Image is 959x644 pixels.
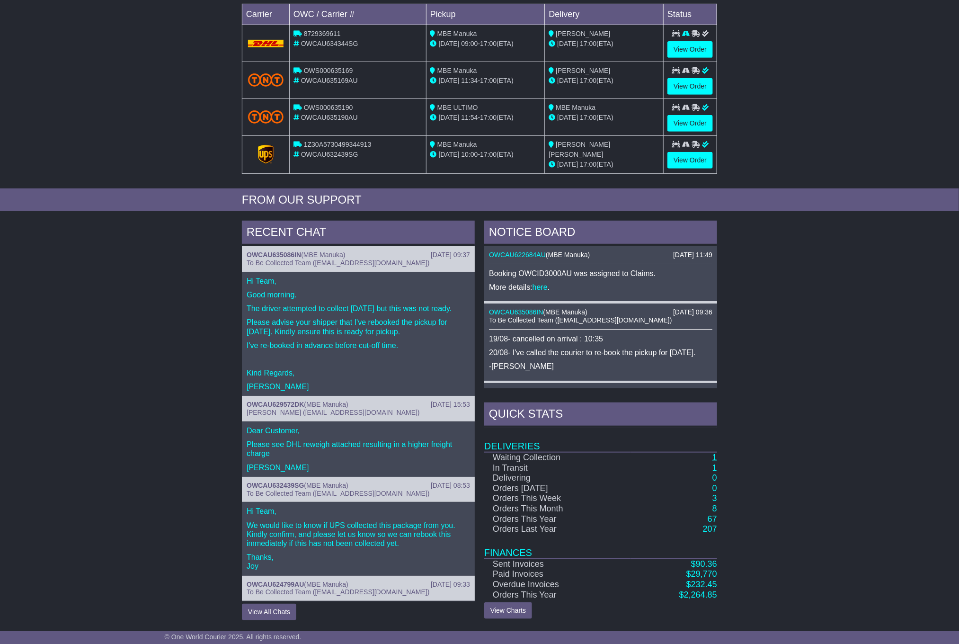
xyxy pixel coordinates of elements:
td: Overdue Invoices [484,580,631,590]
span: MBE Manuka [306,401,346,408]
p: Kind Regards, [247,368,470,377]
span: 11:54 [462,114,478,121]
a: View Order [667,152,713,169]
p: Please advise your shipper that I've rebooked the pickup for [DATE]. Kindly ensure this is ready ... [247,318,470,336]
td: Delivering [484,473,631,483]
span: OWS000635169 [304,67,353,74]
span: OWS000635190 [304,104,353,111]
span: OWCAU635190AU [301,114,358,121]
p: The driver attempted to collect [DATE] but this was not ready. [247,304,470,313]
div: (ETA) [549,39,659,49]
td: Status [664,4,717,25]
div: [DATE] 11:49 [673,251,712,259]
td: Orders Last Year [484,524,631,535]
td: Orders This Year [484,514,631,525]
div: [DATE] 12:31 [673,388,712,396]
td: Orders This Month [484,504,631,514]
a: 1 [712,453,717,462]
span: MBE Manuka [545,308,585,316]
td: Pickup [426,4,545,25]
div: - (ETA) [430,76,541,86]
span: [DATE] [557,114,578,121]
div: [DATE] 09:33 [431,581,470,589]
div: NOTICE BOARD [484,221,717,246]
span: 8729369611 [304,30,341,37]
a: View Charts [484,602,532,619]
span: MBE Manuka [548,251,588,259]
span: OWCAU632439SG [301,151,358,158]
span: [PERSON_NAME] [PERSON_NAME] [549,141,610,158]
span: 1Z30A5730499344913 [304,141,371,148]
a: 1 [712,463,717,473]
a: View Order [667,78,713,95]
span: 11:34 [462,77,478,84]
img: DHL.png [248,40,284,47]
td: Waiting Collection [484,452,631,463]
div: (ETA) [549,76,659,86]
a: OWCAU622684AU [489,251,546,259]
div: RECENT CHAT [242,221,475,246]
a: $232.45 [686,580,717,589]
p: Thanks, Joy [247,553,470,571]
p: Booking OWCID3000AU was assigned to Claims. [489,269,712,278]
td: Orders [DATE] [484,483,631,494]
img: TNT_Domestic.png [248,110,284,123]
a: 207 [703,524,717,534]
div: (ETA) [549,113,659,123]
div: - (ETA) [430,39,541,49]
p: [PERSON_NAME] [247,463,470,472]
div: [DATE] 08:53 [431,482,470,490]
span: [DATE] [439,40,460,47]
span: To Be Collected Team ([EMAIL_ADDRESS][DOMAIN_NAME]) [489,316,672,324]
a: here [533,283,548,291]
span: 17:00 [580,77,596,84]
span: [DATE] [557,40,578,47]
p: Dear Customer, [247,426,470,435]
td: Delivery [545,4,664,25]
span: [DATE] [439,114,460,121]
span: MBE Manuka [437,67,477,74]
span: [PERSON_NAME] [556,67,610,74]
a: $2,264.85 [679,590,717,599]
a: 3 [712,493,717,503]
div: Quick Stats [484,402,717,428]
div: [DATE] 09:37 [431,251,470,259]
a: View Order [667,115,713,132]
span: OWCAU635169AU [301,77,358,84]
a: OWCAU634344SG [489,388,546,395]
button: View All Chats [242,604,296,620]
div: (ETA) [549,160,659,170]
span: 17:00 [480,151,497,158]
p: We would like to know if UPS collected this package from you. Kindly confirm, and please let us k... [247,521,470,548]
span: [DATE] [557,77,578,84]
img: TNT_Domestic.png [248,73,284,86]
span: To Be Collected Team ([EMAIL_ADDRESS][DOMAIN_NAME]) [247,259,429,267]
span: [DATE] [439,151,460,158]
div: ( ) [489,251,712,259]
span: [PERSON_NAME] [556,30,610,37]
span: 09:00 [462,40,478,47]
div: - (ETA) [430,113,541,123]
span: 90.36 [696,559,717,569]
span: MBE ULTIMO [437,104,478,111]
a: OWCAU624799AU [247,581,304,588]
span: [PERSON_NAME] ([EMAIL_ADDRESS][DOMAIN_NAME]) [247,409,420,416]
span: 2,264.85 [684,590,717,599]
a: View Order [667,41,713,58]
td: Paid Invoices [484,569,631,580]
a: OWCAU635086IN [247,251,301,259]
span: 17:00 [580,161,596,168]
a: 67 [708,514,717,524]
a: OWCAU629572DK [247,401,304,408]
div: ( ) [247,482,470,490]
div: ( ) [247,251,470,259]
span: 17:00 [480,114,497,121]
span: 17:00 [580,114,596,121]
td: Sent Invoices [484,559,631,570]
span: MBE Manuka [306,581,346,588]
p: Please see DHL reweigh attached resulting in a higher freight charge [247,440,470,458]
a: 0 [712,473,717,483]
span: © One World Courier 2025. All rights reserved. [165,633,302,641]
div: [DATE] 09:36 [673,308,712,316]
span: MBE Manuka [303,251,343,259]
